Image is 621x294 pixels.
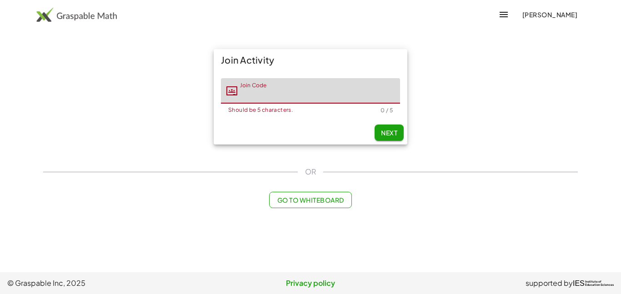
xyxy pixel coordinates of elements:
[585,280,614,287] span: Institute of Education Sciences
[515,6,585,23] button: [PERSON_NAME]
[305,166,316,177] span: OR
[526,278,573,289] span: supported by
[7,278,210,289] span: © Graspable Inc, 2025
[375,125,404,141] button: Next
[277,196,344,204] span: Go to Whiteboard
[210,278,412,289] a: Privacy policy
[573,279,585,288] span: IES
[381,107,393,114] div: 0 / 5
[214,49,407,71] div: Join Activity
[381,129,397,137] span: Next
[573,278,614,289] a: IESInstitute ofEducation Sciences
[269,192,351,208] button: Go to Whiteboard
[522,10,577,19] span: [PERSON_NAME]
[228,107,381,113] div: Should be 5 characters.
